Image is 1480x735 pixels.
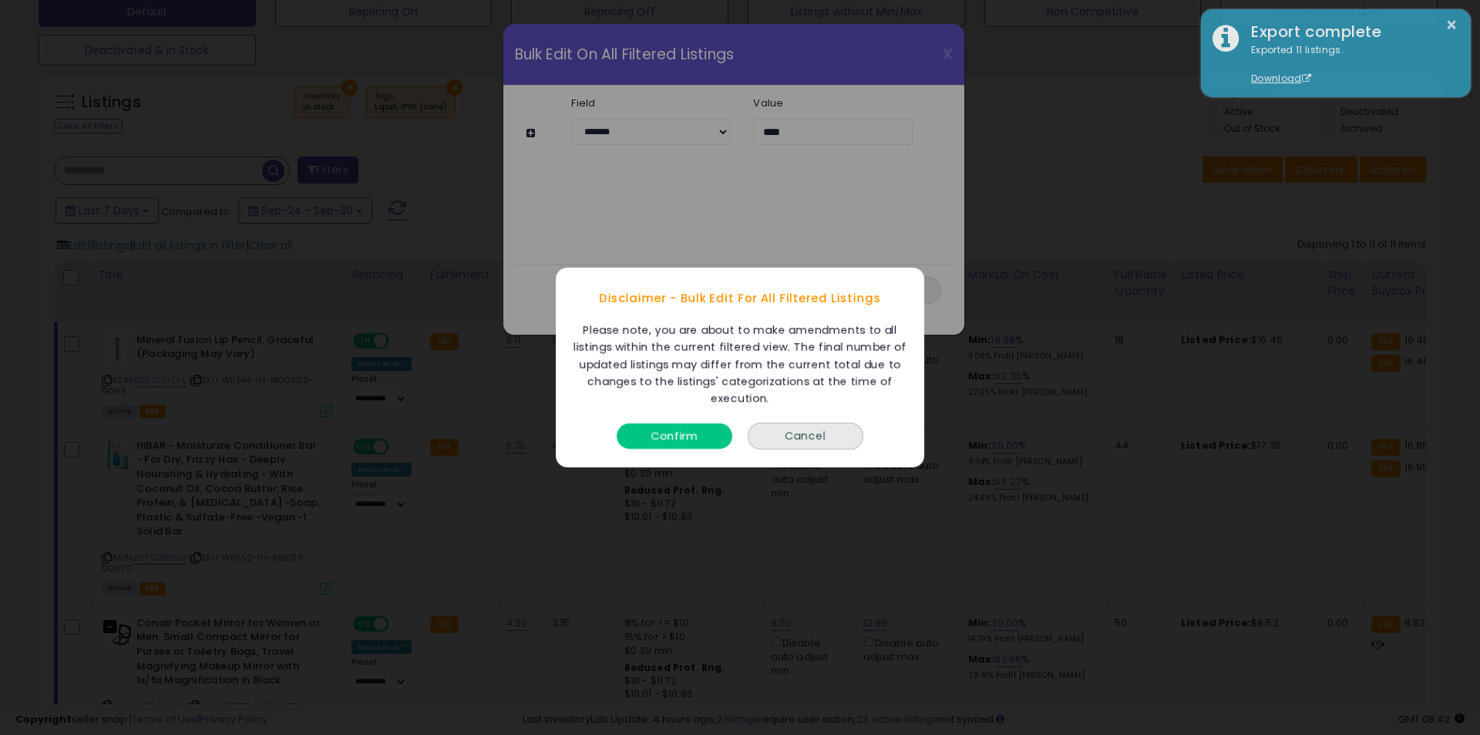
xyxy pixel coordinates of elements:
button: Confirm [617,423,732,449]
div: Disclaimer - Bulk Edit For All Filtered Listings [556,275,924,322]
button: × [1445,15,1458,35]
div: Export complete [1239,21,1459,43]
div: Please note, you are about to make amendments to all listings within the current filtered view. T... [563,322,917,407]
div: Exported 11 listings. [1239,43,1459,86]
a: Download [1251,72,1311,85]
button: Cancel [748,423,863,450]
